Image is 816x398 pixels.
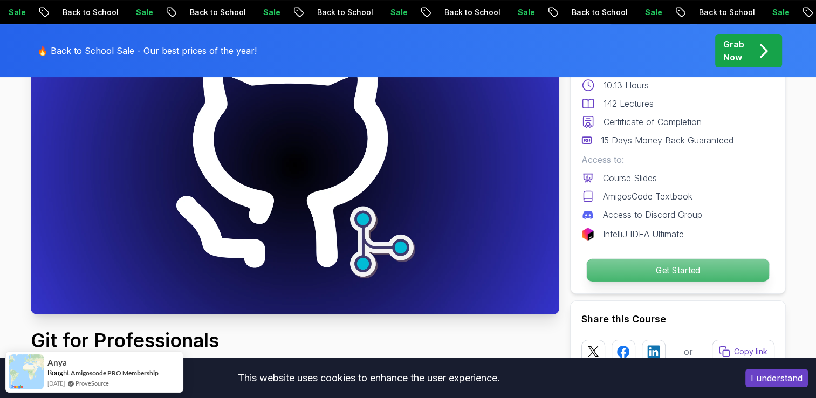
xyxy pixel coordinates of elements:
button: Get Started [586,258,769,282]
p: IntelliJ IDEA Ultimate [603,228,684,241]
p: Master advanced Git and GitHub techniques to optimize your development workflow and collaboration... [31,355,478,368]
button: Accept cookies [745,369,808,387]
h1: Git for Professionals [31,330,478,351]
span: Anya [47,358,67,367]
img: provesource social proof notification image [9,354,44,389]
button: Copy link [712,340,774,363]
a: ProveSource [76,379,109,388]
p: Back to School [52,7,125,18]
a: Amigoscode PRO Membership [71,369,159,377]
p: AmigosCode Textbook [603,190,692,203]
p: Sale [380,7,414,18]
p: Get Started [586,259,769,282]
span: [DATE] [47,379,65,388]
p: Sale [762,7,796,18]
p: Back to School [179,7,252,18]
span: Bought [47,368,70,377]
p: Back to School [306,7,380,18]
p: Sale [634,7,669,18]
p: Sale [507,7,541,18]
p: 142 Lectures [604,97,654,110]
img: git-for-professionals_thumbnail [31,17,559,314]
p: Sale [125,7,160,18]
p: Copy link [734,346,767,357]
p: Sale [252,7,287,18]
p: Back to School [561,7,634,18]
p: Certificate of Completion [604,115,702,128]
p: 10.13 Hours [604,79,649,92]
h2: Share this Course [581,312,774,327]
p: Access to Discord Group [603,208,702,221]
p: 15 Days Money Back Guaranteed [601,134,733,147]
p: Back to School [434,7,507,18]
p: Access to: [581,153,774,166]
p: Grab Now [723,38,744,64]
img: jetbrains logo [581,228,594,241]
p: Course Slides [603,171,657,184]
div: This website uses cookies to enhance the user experience. [8,366,729,390]
p: or [684,345,693,358]
p: 🔥 Back to School Sale - Our best prices of the year! [37,44,257,57]
p: Back to School [688,7,762,18]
